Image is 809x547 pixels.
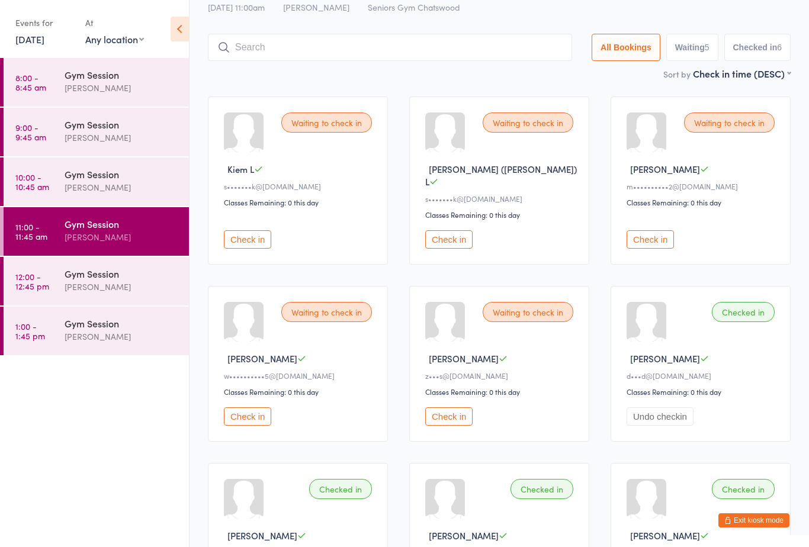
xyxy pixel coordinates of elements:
div: Waiting to check in [483,112,573,133]
div: At [85,13,144,33]
div: Gym Session [65,118,179,131]
div: Checked in [511,479,573,499]
input: Search [208,34,572,61]
div: Gym Session [65,168,179,181]
div: Gym Session [65,217,179,230]
div: [PERSON_NAME] [65,81,179,95]
span: [PERSON_NAME] [227,352,297,365]
div: z•••s@[DOMAIN_NAME] [425,371,577,381]
a: 9:00 -9:45 amGym Session[PERSON_NAME] [4,108,189,156]
div: Classes Remaining: 0 this day [224,387,375,397]
button: Check in [425,407,473,426]
div: s•••••••k@[DOMAIN_NAME] [224,181,375,191]
button: All Bookings [592,34,660,61]
a: 10:00 -10:45 amGym Session[PERSON_NAME] [4,157,189,206]
div: Waiting to check in [684,112,775,133]
span: [PERSON_NAME] [429,529,499,542]
a: 12:00 -12:45 pmGym Session[PERSON_NAME] [4,257,189,305]
div: Waiting to check in [281,112,372,133]
label: Sort by [663,68,691,80]
button: Check in [224,230,271,249]
div: Gym Session [65,317,179,330]
div: [PERSON_NAME] [65,131,179,144]
div: 6 [777,43,782,52]
button: Undo checkin [627,407,694,426]
div: [PERSON_NAME] [65,181,179,194]
time: 1:00 - 1:45 pm [15,321,45,340]
div: [PERSON_NAME] [65,280,179,294]
time: 9:00 - 9:45 am [15,123,46,141]
div: m••••••••••2@[DOMAIN_NAME] [627,181,778,191]
button: Check in [627,230,674,249]
button: Checked in6 [724,34,791,61]
time: 10:00 - 10:45 am [15,172,49,191]
div: Checked in [712,302,775,322]
a: [DATE] [15,33,44,46]
div: Checked in [309,479,372,499]
span: [PERSON_NAME] [227,529,297,542]
div: w••••••••••5@[DOMAIN_NAME] [224,371,375,381]
span: [PERSON_NAME] [429,352,499,365]
span: [PERSON_NAME] [630,529,700,542]
a: 1:00 -1:45 pmGym Session[PERSON_NAME] [4,307,189,355]
span: [PERSON_NAME] [630,163,700,175]
div: [PERSON_NAME] [65,330,179,343]
div: s•••••••k@[DOMAIN_NAME] [425,194,577,204]
div: Any location [85,33,144,46]
span: [PERSON_NAME] [283,1,349,13]
time: 8:00 - 8:45 am [15,73,46,92]
span: [PERSON_NAME] [630,352,700,365]
div: Check in time (DESC) [693,67,791,80]
time: 12:00 - 12:45 pm [15,272,49,291]
a: 11:00 -11:45 amGym Session[PERSON_NAME] [4,207,189,256]
button: Check in [425,230,473,249]
div: Waiting to check in [281,302,372,322]
div: d•••d@[DOMAIN_NAME] [627,371,778,381]
button: Check in [224,407,271,426]
time: 11:00 - 11:45 am [15,222,47,241]
div: Classes Remaining: 0 this day [627,387,778,397]
button: Waiting5 [666,34,718,61]
div: Classes Remaining: 0 this day [224,197,375,207]
div: Gym Session [65,68,179,81]
div: Checked in [712,479,775,499]
div: Classes Remaining: 0 this day [425,387,577,397]
div: Gym Session [65,267,179,280]
div: Events for [15,13,73,33]
span: [PERSON_NAME] ([PERSON_NAME]) L [425,163,577,188]
button: Exit kiosk mode [718,513,789,527]
a: 8:00 -8:45 amGym Session[PERSON_NAME] [4,58,189,107]
div: Classes Remaining: 0 this day [425,210,577,220]
div: [PERSON_NAME] [65,230,179,244]
div: Waiting to check in [483,302,573,322]
span: Seniors Gym Chatswood [368,1,460,13]
span: [DATE] 11:00am [208,1,265,13]
span: Kiem L [227,163,254,175]
div: Classes Remaining: 0 this day [627,197,778,207]
div: 5 [705,43,710,52]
